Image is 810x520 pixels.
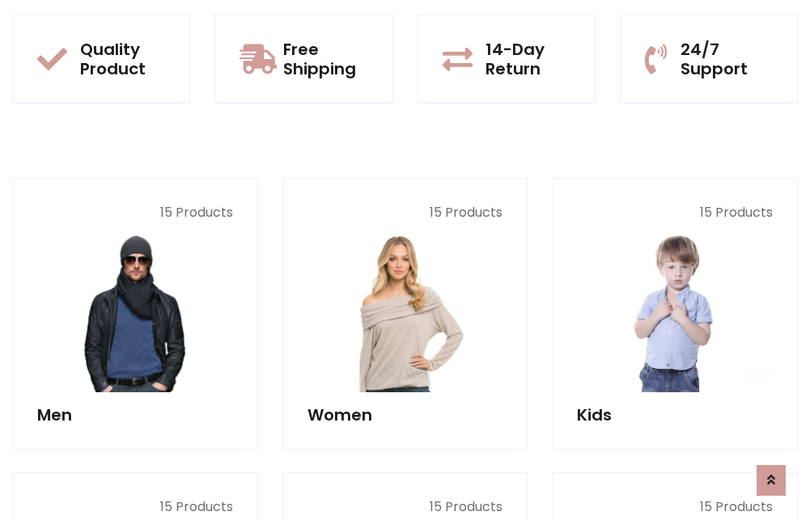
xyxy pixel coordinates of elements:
p: 15 Products [37,497,233,517]
p: 15 Products [307,497,503,517]
h5: Men [37,405,233,425]
h5: Kids [577,405,773,425]
h5: Free Shipping [283,40,367,78]
h5: 14-Day Return [486,40,570,78]
p: 15 Products [577,497,773,517]
h5: Women [307,405,503,425]
h5: 24/7 Support [681,40,773,78]
h5: Quality Product [80,40,165,78]
p: 15 Products [307,203,503,222]
p: 15 Products [577,203,773,222]
p: 15 Products [37,203,233,222]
